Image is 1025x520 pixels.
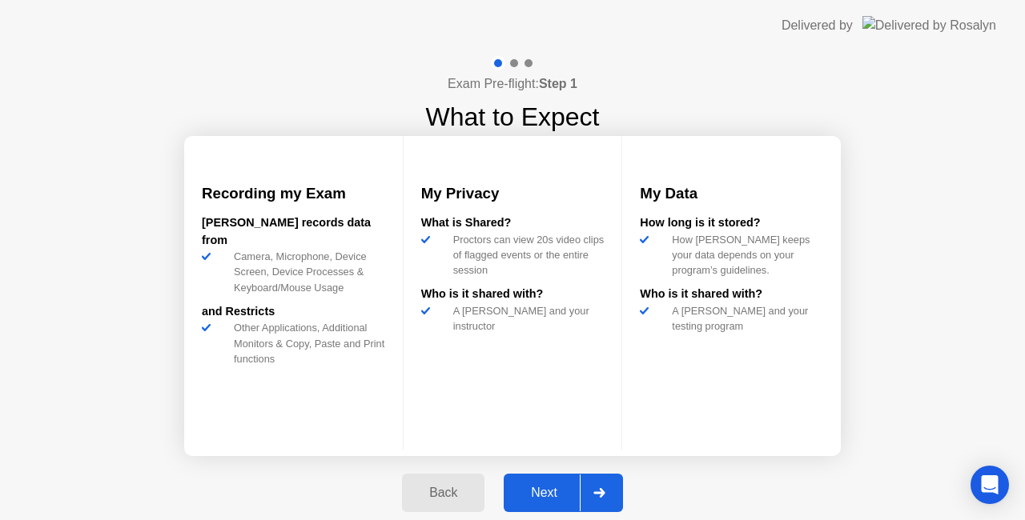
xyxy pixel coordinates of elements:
div: Next [508,486,580,500]
b: Step 1 [539,77,577,90]
button: Next [504,474,623,512]
button: Back [402,474,484,512]
div: A [PERSON_NAME] and your testing program [665,303,823,334]
h3: My Privacy [421,182,605,205]
div: A [PERSON_NAME] and your instructor [447,303,605,334]
div: Open Intercom Messenger [971,466,1009,504]
div: Proctors can view 20s video clips of flagged events or the entire session [447,232,605,278]
div: Other Applications, Additional Monitors & Copy, Paste and Print functions [227,320,385,366]
div: Camera, Microphone, Device Screen, Device Processes & Keyboard/Mouse Usage [227,249,385,295]
h3: Recording my Exam [202,182,385,205]
div: Who is it shared with? [640,286,823,303]
div: Who is it shared with? [421,286,605,303]
h3: My Data [640,182,823,205]
h1: What to Expect [426,98,600,136]
div: [PERSON_NAME] records data from [202,214,385,249]
h4: Exam Pre-flight: [448,74,577,94]
img: Delivered by Rosalyn [862,16,996,34]
div: Back [407,486,480,500]
div: How long is it stored? [640,214,823,232]
div: Delivered by [782,16,853,35]
div: How [PERSON_NAME] keeps your data depends on your program’s guidelines. [665,232,823,278]
div: What is Shared? [421,214,605,232]
div: and Restricts [202,303,385,321]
